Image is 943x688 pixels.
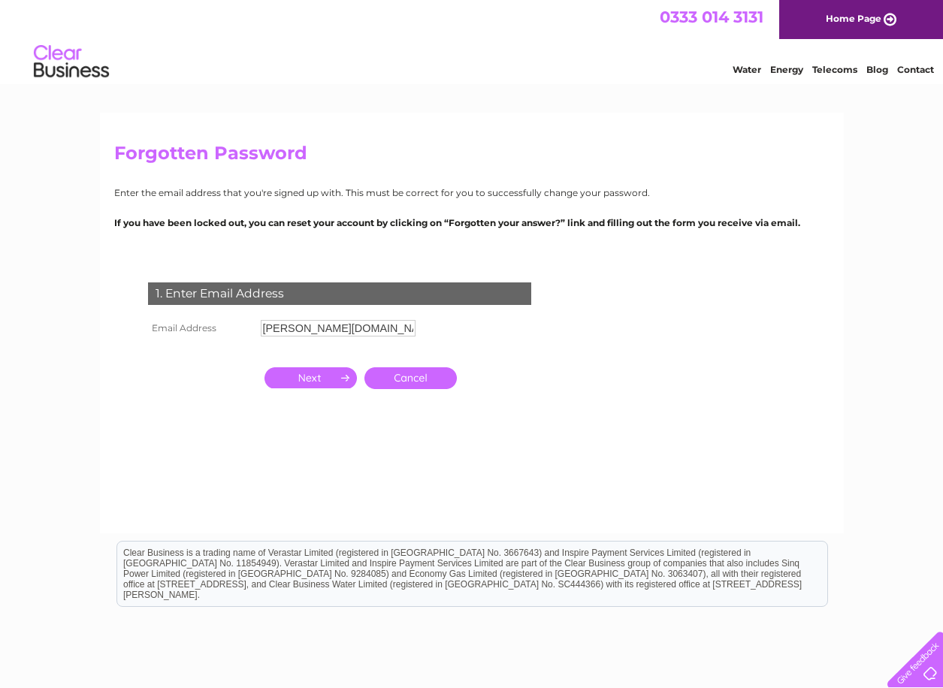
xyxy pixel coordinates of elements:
a: Energy [770,64,803,75]
p: If you have been locked out, you can reset your account by clicking on “Forgotten your answer?” l... [114,216,830,230]
a: Telecoms [812,64,857,75]
a: Water [733,64,761,75]
a: 0333 014 3131 [660,8,763,26]
th: Email Address [144,316,257,340]
div: 1. Enter Email Address [148,282,531,305]
p: Enter the email address that you're signed up with. This must be correct for you to successfully ... [114,186,830,200]
a: Contact [897,64,934,75]
a: Cancel [364,367,457,389]
div: Clear Business is a trading name of Verastar Limited (registered in [GEOGRAPHIC_DATA] No. 3667643... [117,8,827,73]
h2: Forgotten Password [114,143,830,171]
img: logo.png [33,39,110,85]
a: Blog [866,64,888,75]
